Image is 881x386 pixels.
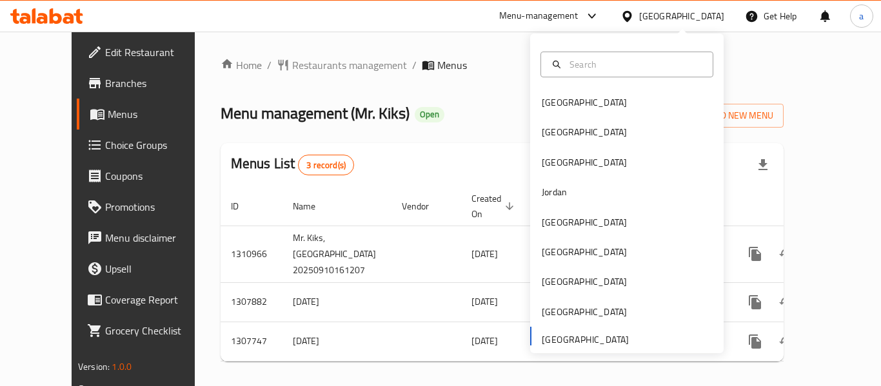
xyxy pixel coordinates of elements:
span: 3 record(s) [299,159,353,171]
a: Menus [77,99,219,130]
span: [DATE] [471,333,498,349]
span: Menus [437,57,467,73]
a: Grocery Checklist [77,315,219,346]
span: Coverage Report [105,292,208,307]
span: Add New Menu [694,108,773,124]
button: Add New Menu [684,104,784,128]
span: Upsell [105,261,208,276]
a: Coupons [77,160,219,191]
span: Grocery Checklist [105,323,208,338]
td: 1307747 [221,322,282,361]
a: Coverage Report [77,284,219,315]
button: more [740,326,771,357]
div: [GEOGRAPHIC_DATA] [542,95,627,110]
div: Jordan [542,185,567,199]
a: Edit Restaurant [77,37,219,68]
li: / [412,57,417,73]
div: [GEOGRAPHIC_DATA] [542,125,627,139]
span: Branches [105,75,208,91]
div: [GEOGRAPHIC_DATA] [542,305,627,319]
div: [GEOGRAPHIC_DATA] [639,9,724,23]
div: [GEOGRAPHIC_DATA] [542,245,627,259]
span: Restaurants management [292,57,407,73]
div: [GEOGRAPHIC_DATA] [542,275,627,289]
span: Choice Groups [105,137,208,153]
span: Menu disclaimer [105,230,208,246]
span: Menu management ( Mr. Kiks ) [221,99,410,128]
a: Choice Groups [77,130,219,160]
span: Created On [471,191,518,222]
span: [DATE] [471,293,498,310]
button: more [740,287,771,318]
span: Vendor [402,198,446,214]
button: Change Status [771,287,802,318]
a: Branches [77,68,219,99]
div: [GEOGRAPHIC_DATA] [542,215,627,229]
table: enhanced table [221,187,874,362]
span: ID [231,198,255,214]
span: 1.0.0 [112,358,132,375]
div: [GEOGRAPHIC_DATA] [542,155,627,169]
div: Export file [747,150,778,180]
h2: Menus List [231,154,354,175]
span: [DATE] [471,246,498,262]
span: Edit Restaurant [105,44,208,60]
li: / [267,57,272,73]
td: [DATE] [282,322,391,361]
td: Mr. Kiks, [GEOGRAPHIC_DATA] 20250910161207 [282,226,391,282]
nav: breadcrumb [221,57,784,73]
td: [DATE] [282,282,391,322]
td: 1310966 [221,226,282,282]
span: Promotions [105,199,208,215]
th: Actions [729,187,874,226]
input: Search [564,57,705,72]
a: Promotions [77,191,219,222]
a: Menu disclaimer [77,222,219,253]
span: Menus [108,106,208,122]
a: Home [221,57,262,73]
button: more [740,238,771,269]
span: Version: [78,358,110,375]
td: 1307882 [221,282,282,322]
div: Menu-management [499,8,579,24]
span: Name [293,198,332,214]
span: a [859,9,864,23]
button: Change Status [771,238,802,269]
a: Restaurants management [277,57,407,73]
div: Open [415,107,444,122]
button: Change Status [771,326,802,357]
span: Coupons [105,168,208,184]
a: Upsell [77,253,219,284]
span: Open [415,109,444,120]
